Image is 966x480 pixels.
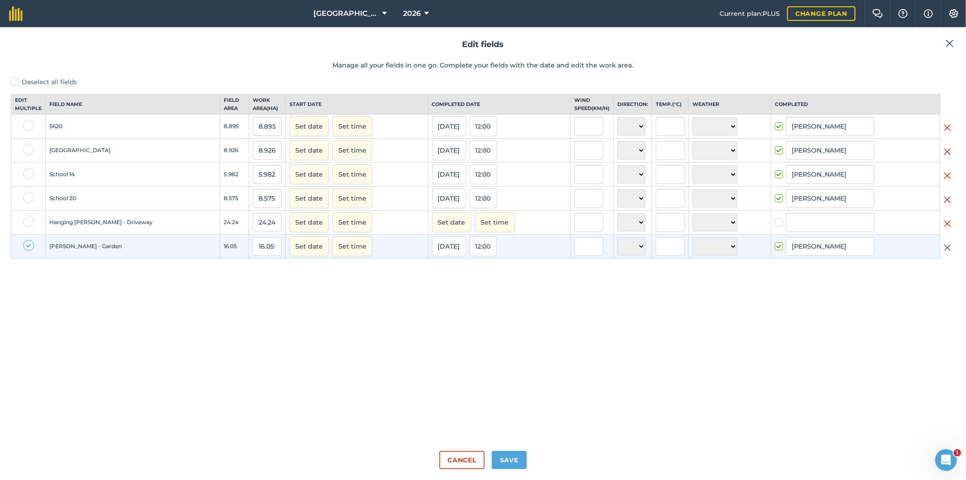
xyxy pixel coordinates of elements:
button: [DATE] [432,164,466,184]
img: Two speech bubbles overlapping with the left bubble in the forefront [872,9,883,18]
button: Set date [289,236,329,256]
a: Change plan [787,6,855,21]
button: 12:00 [470,236,497,256]
button: [DATE] [432,236,466,256]
button: [DATE] [432,188,466,208]
td: 8.895 [220,115,249,139]
button: Set time [332,164,372,184]
img: A cog icon [948,9,959,18]
button: Set time [332,212,372,232]
button: 12:00 [470,116,497,136]
th: Field name [46,95,220,115]
td: [PERSON_NAME] - Garden [46,235,220,259]
span: [GEOGRAPHIC_DATA] [314,8,379,19]
td: 8.926 [220,139,249,163]
span: Current plan : PLUS [720,9,780,19]
button: 12:00 [470,140,497,160]
img: svg+xml;base64,PHN2ZyB4bWxucz0iaHR0cDovL3d3dy53My5vcmcvMjAwMC9zdmciIHdpZHRoPSIyMiIgaGVpZ2h0PSIzMC... [944,194,951,205]
button: Set date [289,188,329,208]
th: Temp. ( ° C ) [652,95,689,115]
td: School 20 [46,187,220,211]
th: Completed date [428,95,570,115]
button: Set time [332,116,372,136]
th: Direction: [614,95,652,115]
th: Work area ( Ha ) [249,95,286,115]
img: svg+xml;base64,PHN2ZyB4bWxucz0iaHR0cDovL3d3dy53My5vcmcvMjAwMC9zdmciIHdpZHRoPSIyMiIgaGVpZ2h0PSIzMC... [946,38,954,49]
td: 8.575 [220,187,249,211]
td: Hanging [PERSON_NAME] - Driveway [46,211,220,235]
td: School 14 [46,163,220,187]
button: [DATE] [432,140,466,160]
td: 5620 [46,115,220,139]
img: A question mark icon [898,9,908,18]
img: fieldmargin Logo [9,6,23,21]
img: svg+xml;base64,PHN2ZyB4bWxucz0iaHR0cDovL3d3dy53My5vcmcvMjAwMC9zdmciIHdpZHRoPSIxNyIgaGVpZ2h0PSIxNy... [924,8,933,19]
img: svg+xml;base64,PHN2ZyB4bWxucz0iaHR0cDovL3d3dy53My5vcmcvMjAwMC9zdmciIHdpZHRoPSIyMiIgaGVpZ2h0PSIzMC... [944,170,951,181]
button: Set time [332,188,372,208]
th: Weather [689,95,771,115]
img: svg+xml;base64,PHN2ZyB4bWxucz0iaHR0cDovL3d3dy53My5vcmcvMjAwMC9zdmciIHdpZHRoPSIyMiIgaGVpZ2h0PSIzMC... [944,122,951,133]
button: Save [492,451,527,469]
p: Manage all your fields in one go. Complete your fields with the date and edit the work area. [11,60,955,70]
td: 24.24 [220,211,249,235]
h2: Edit fields [11,38,955,51]
button: Set date [289,116,329,136]
th: Start date [286,95,428,115]
button: Set time [332,140,372,160]
span: 1 [954,449,961,456]
button: Set date [289,212,329,232]
button: [DATE] [432,116,466,136]
button: 12:00 [470,188,497,208]
th: Completed [771,95,940,115]
td: 5.982 [220,163,249,187]
th: Wind speed ( km/h ) [571,95,614,115]
button: Cancel [439,451,484,469]
button: Set time [332,236,372,256]
td: [GEOGRAPHIC_DATA] [46,139,220,163]
label: Deselect all fields [11,77,955,87]
th: Edit multiple [11,95,46,115]
span: 2026 [403,8,421,19]
td: 16.05 [220,235,249,259]
img: svg+xml;base64,PHN2ZyB4bWxucz0iaHR0cDovL3d3dy53My5vcmcvMjAwMC9zdmciIHdpZHRoPSIyMiIgaGVpZ2h0PSIzMC... [944,218,951,229]
img: svg+xml;base64,PHN2ZyB4bWxucz0iaHR0cDovL3d3dy53My5vcmcvMjAwMC9zdmciIHdpZHRoPSIyMiIgaGVpZ2h0PSIzMC... [944,146,951,157]
img: svg+xml;base64,PHN2ZyB4bWxucz0iaHR0cDovL3d3dy53My5vcmcvMjAwMC9zdmciIHdpZHRoPSIyMiIgaGVpZ2h0PSIzMC... [944,242,951,253]
th: Field Area [220,95,249,115]
button: Set date [289,164,329,184]
button: Set date [289,140,329,160]
button: Set date [432,212,471,232]
iframe: Intercom live chat [935,449,957,471]
button: Set time [475,212,515,232]
button: 12:00 [470,164,497,184]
